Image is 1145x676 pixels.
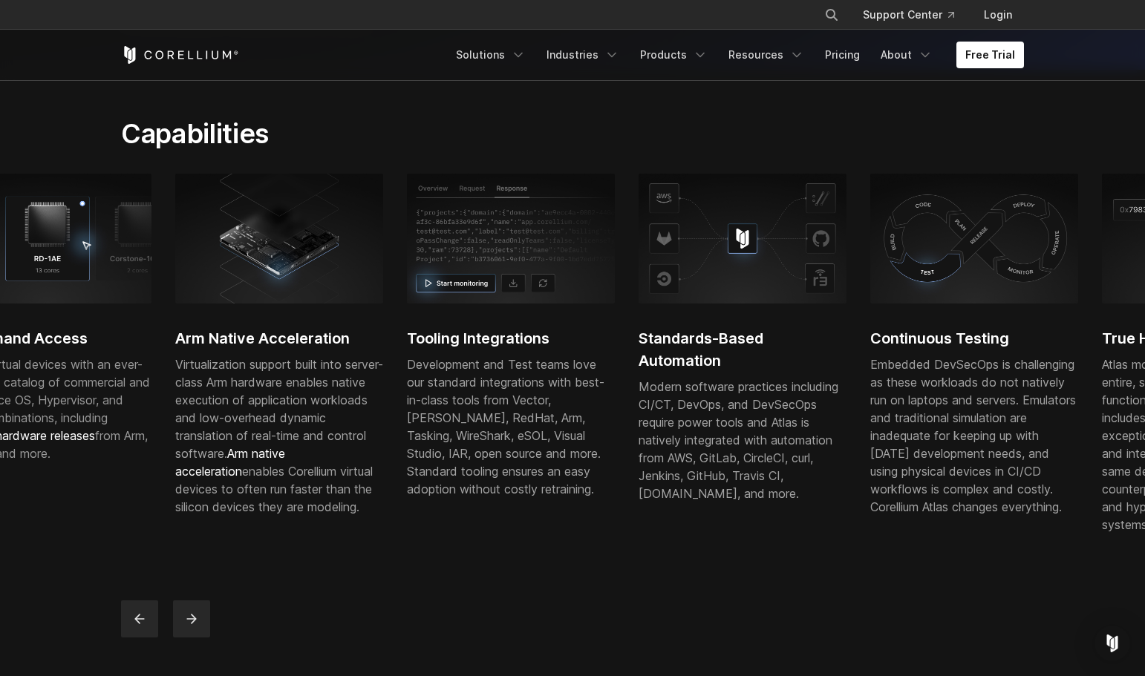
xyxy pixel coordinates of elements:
[121,600,158,637] button: previous
[1095,626,1130,661] div: Open Intercom Messenger
[639,174,846,303] img: Corellium platform integrating with AWS, GitHub, and CI tools for secure mobile app testing and D...
[720,42,813,68] a: Resources
[639,378,846,502] div: Modern software practices including CI/CT, DevOps, and DevSecOps require power tools and Atlas is...
[121,46,239,64] a: Corellium Home
[816,42,869,68] a: Pricing
[447,42,1024,68] div: Navigation Menu
[631,42,717,68] a: Products
[175,355,383,516] div: Virtualization support built into server-class Arm hardware enables native execution of applicati...
[407,174,615,303] img: Response tab, start monitoring; Tooling Integrations
[818,1,845,28] button: Search
[806,1,1024,28] div: Navigation Menu
[870,174,1078,303] img: Continuous testing using physical devices in CI/CD workflows
[173,600,210,637] button: next
[851,1,966,28] a: Support Center
[956,42,1024,68] a: Free Trial
[175,327,383,350] h2: Arm Native Acceleration
[121,117,713,150] h2: Capabilities
[538,42,628,68] a: Industries
[175,446,285,479] a: Arm native acceleration
[447,42,535,68] a: Solutions
[407,327,615,350] h2: Tooling Integrations
[639,327,846,372] h2: Standards-Based Automation
[872,42,942,68] a: About
[972,1,1024,28] a: Login
[407,355,615,498] div: Development and Test teams love our standard integrations with best-in-class tools from Vector, [...
[870,355,1078,516] div: Embedded DevSecOps is challenging as these workloads do not natively run on laptops and servers. ...
[870,327,1078,350] h2: Continuous Testing
[175,174,383,303] img: server-class Arm hardware; SDV development
[175,446,373,514] span: enables Corellium virtual devices to often run faster than the silicon devices they are modeling.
